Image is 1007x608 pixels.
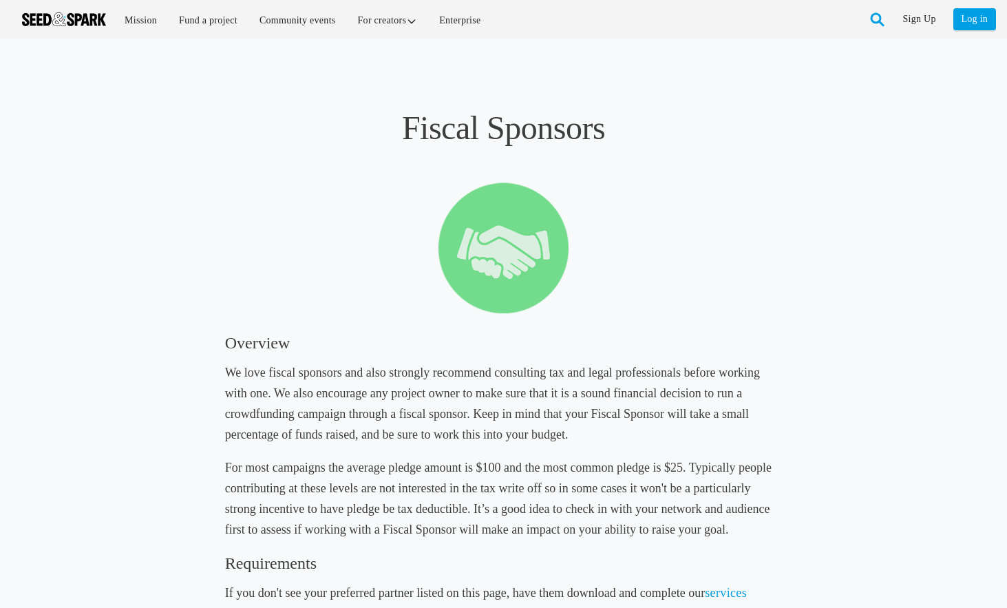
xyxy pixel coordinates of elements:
h3: Requirements [225,552,783,574]
h5: For most campaigns the average pledge amount is $100 and the most common pledge is $25. Typically... [225,457,783,540]
a: For creators [348,6,427,35]
a: Enterprise [430,6,490,35]
h3: Overview [225,332,783,354]
a: Sign Up [903,8,936,30]
a: Fund a project [169,6,247,35]
a: Log in [953,8,996,30]
a: Mission [115,6,167,35]
img: fiscal sponsor [438,182,569,314]
h1: Fiscal Sponsors [225,107,783,149]
a: Community events [250,6,346,35]
img: Seed amp; Spark [22,12,106,26]
h5: We love fiscal sponsors and also strongly recommend consulting tax and legal professionals before... [225,362,783,445]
